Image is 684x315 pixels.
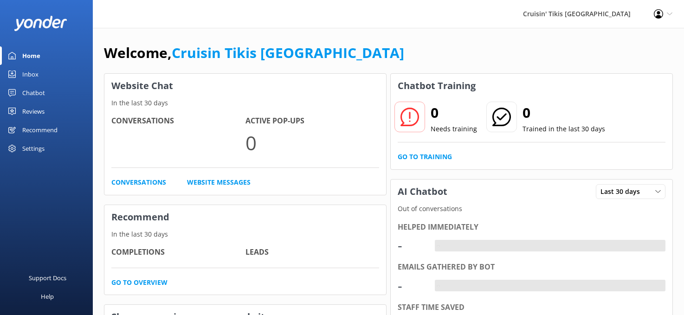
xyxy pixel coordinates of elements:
[111,277,168,288] a: Go to overview
[245,246,380,258] h4: Leads
[431,124,477,134] p: Needs training
[391,180,454,204] h3: AI Chatbot
[104,74,386,98] h3: Website Chat
[600,186,645,197] span: Last 30 days
[172,43,404,62] a: Cruisin Tikis [GEOGRAPHIC_DATA]
[431,102,477,124] h2: 0
[14,16,67,31] img: yonder-white-logo.png
[398,152,452,162] a: Go to Training
[22,65,39,84] div: Inbox
[104,42,404,64] h1: Welcome,
[523,102,605,124] h2: 0
[41,287,54,306] div: Help
[398,275,426,297] div: -
[435,280,442,292] div: -
[391,204,672,214] p: Out of conversations
[22,46,40,65] div: Home
[22,139,45,158] div: Settings
[111,115,245,127] h4: Conversations
[22,102,45,121] div: Reviews
[104,98,386,108] p: In the last 30 days
[398,221,665,233] div: Helped immediately
[29,269,66,287] div: Support Docs
[104,205,386,229] h3: Recommend
[245,115,380,127] h4: Active Pop-ups
[111,177,166,187] a: Conversations
[104,229,386,239] p: In the last 30 days
[391,74,483,98] h3: Chatbot Training
[245,127,380,158] p: 0
[22,121,58,139] div: Recommend
[111,246,245,258] h4: Completions
[22,84,45,102] div: Chatbot
[398,234,426,257] div: -
[187,177,251,187] a: Website Messages
[398,261,665,273] div: Emails gathered by bot
[435,240,442,252] div: -
[523,124,605,134] p: Trained in the last 30 days
[398,302,665,314] div: Staff time saved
